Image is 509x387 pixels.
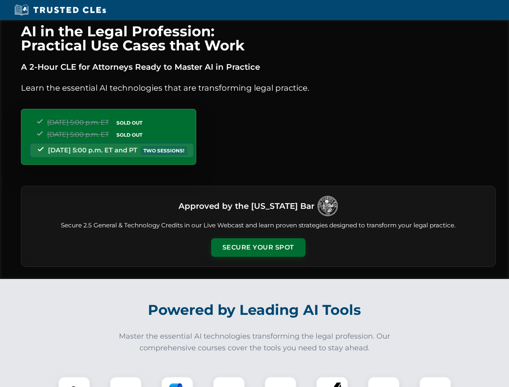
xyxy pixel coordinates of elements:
h3: Approved by the [US_STATE] Bar [179,199,314,213]
p: Learn the essential AI technologies that are transforming legal practice. [21,81,496,94]
p: Master the essential AI technologies transforming the legal profession. Our comprehensive courses... [114,331,396,354]
h2: Powered by Leading AI Tools [31,296,478,324]
p: Secure 2.5 General & Technology Credits in our Live Webcast and learn proven strategies designed ... [31,221,486,230]
span: [DATE] 5:00 p.m. ET [47,119,109,126]
p: A 2-Hour CLE for Attorneys Ready to Master AI in Practice [21,60,496,73]
span: SOLD OUT [114,119,145,127]
h1: AI in the Legal Profession: Practical Use Cases that Work [21,24,496,52]
span: [DATE] 5:00 p.m. ET [47,131,109,138]
img: Trusted CLEs [12,4,108,16]
button: Secure Your Spot [211,238,305,257]
span: SOLD OUT [114,131,145,139]
img: Logo [318,196,338,216]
